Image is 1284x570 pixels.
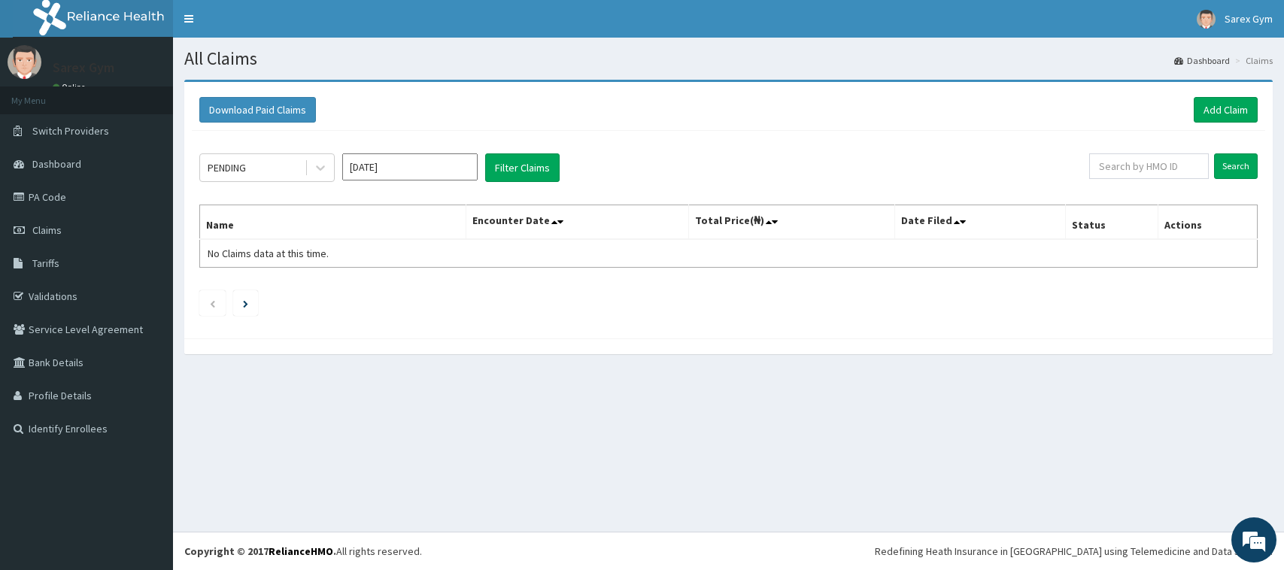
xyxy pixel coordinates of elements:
span: Dashboard [32,157,81,171]
th: Name [200,205,466,240]
th: Actions [1158,205,1257,240]
th: Total Price(₦) [689,205,895,240]
span: Sarex Gym [1225,12,1273,26]
span: No Claims data at this time. [208,247,329,260]
button: Filter Claims [485,153,560,182]
a: Dashboard [1174,54,1230,67]
a: Previous page [209,296,216,310]
input: Search by HMO ID [1089,153,1209,179]
div: Redefining Heath Insurance in [GEOGRAPHIC_DATA] using Telemedicine and Data Science! [875,544,1273,559]
span: Claims [32,223,62,237]
strong: Copyright © 2017 . [184,544,336,558]
a: Next page [243,296,248,310]
button: Download Paid Claims [199,97,316,123]
img: User Image [8,45,41,79]
input: Search [1214,153,1258,179]
th: Encounter Date [466,205,689,240]
div: PENDING [208,160,246,175]
a: Online [53,82,89,92]
th: Status [1066,205,1158,240]
footer: All rights reserved. [173,532,1284,570]
img: User Image [1197,10,1216,29]
th: Date Filed [895,205,1066,240]
p: Sarex Gym [53,61,114,74]
span: Tariffs [32,256,59,270]
li: Claims [1231,54,1273,67]
input: Select Month and Year [342,153,478,180]
h1: All Claims [184,49,1273,68]
a: RelianceHMO [269,544,333,558]
span: Switch Providers [32,124,109,138]
a: Add Claim [1194,97,1258,123]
